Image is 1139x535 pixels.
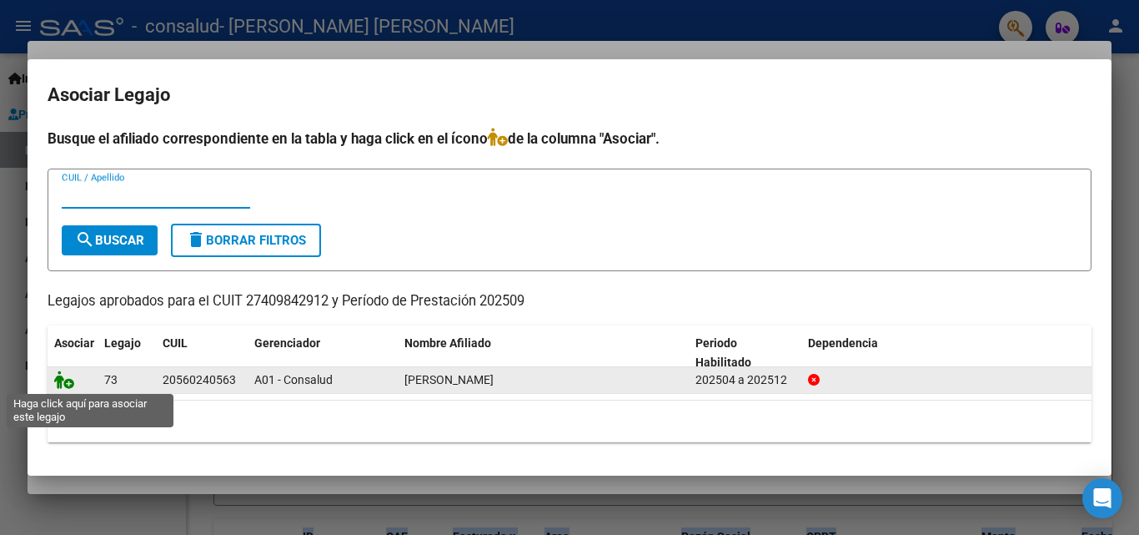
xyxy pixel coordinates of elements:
span: CUIL [163,336,188,350]
span: Borrar Filtros [186,233,306,248]
span: Periodo Habilitado [695,336,751,369]
span: Gerenciador [254,336,320,350]
button: Borrar Filtros [171,224,321,257]
p: Legajos aprobados para el CUIT 27409842912 y Período de Prestación 202509 [48,291,1091,312]
span: Dependencia [808,336,878,350]
mat-icon: search [75,230,95,250]
datatable-header-cell: Asociar [48,326,98,381]
div: 20560240563 [163,371,236,390]
datatable-header-cell: Nombre Afiliado [398,326,689,381]
datatable-header-cell: Legajo [98,326,156,381]
span: Asociar [54,336,94,350]
div: 202504 a 202512 [695,371,795,390]
span: 73 [104,373,118,386]
datatable-header-cell: Dependencia [801,326,1092,381]
button: Buscar [62,225,158,255]
span: Nombre Afiliado [404,336,491,350]
span: Legajo [104,336,141,350]
div: Open Intercom Messenger [1082,478,1122,518]
div: 1 registros [48,401,1091,442]
h4: Busque el afiliado correspondiente en la tabla y haga click en el ícono de la columna "Asociar". [48,128,1091,149]
datatable-header-cell: Gerenciador [248,326,398,381]
span: Buscar [75,233,144,248]
span: A01 - Consalud [254,373,333,386]
datatable-header-cell: Periodo Habilitado [689,326,801,381]
mat-icon: delete [186,230,206,250]
datatable-header-cell: CUIL [156,326,248,381]
span: ASUNCION FABRIZIO DYLAN [404,373,494,386]
h2: Asociar Legajo [48,79,1091,111]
